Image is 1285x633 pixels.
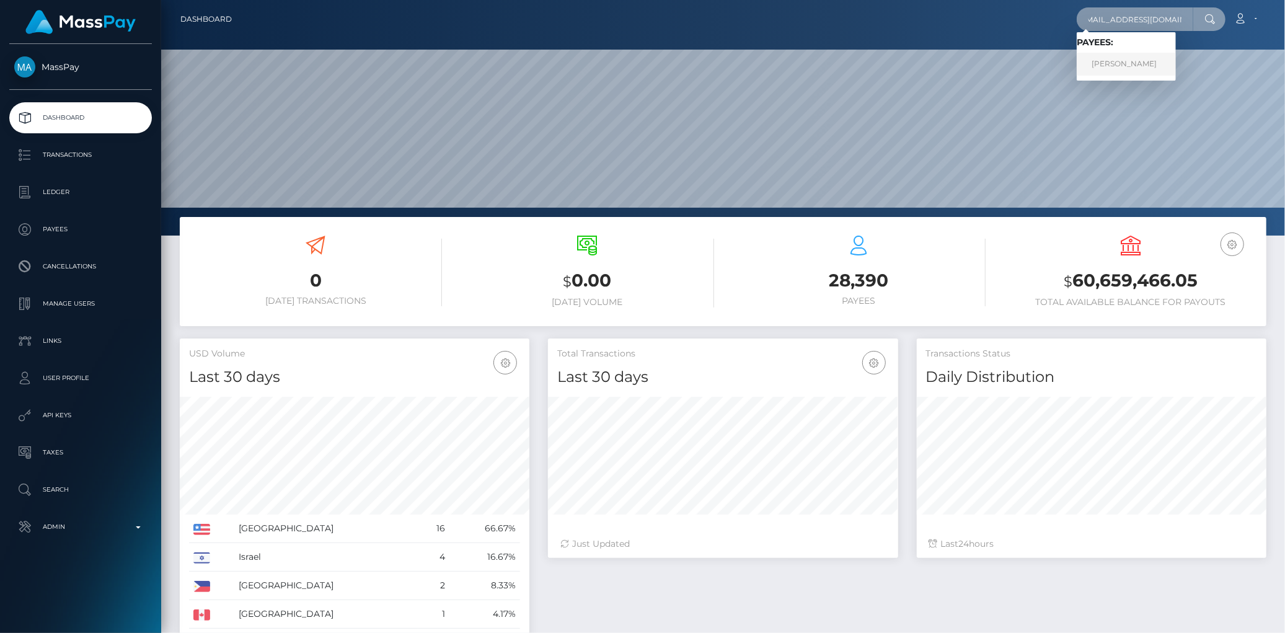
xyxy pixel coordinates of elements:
[1004,297,1257,308] h6: Total Available Balance for Payouts
[418,572,449,600] td: 2
[557,366,888,388] h4: Last 30 days
[14,369,147,387] p: User Profile
[9,400,152,431] a: API Keys
[461,268,713,294] h3: 0.00
[929,538,1254,551] div: Last hours
[9,325,152,356] a: Links
[193,552,210,564] img: IL.png
[14,183,147,201] p: Ledger
[9,474,152,505] a: Search
[733,296,986,306] h6: Payees
[461,297,713,308] h6: [DATE] Volume
[1077,53,1176,76] a: [PERSON_NAME]
[733,268,986,293] h3: 28,390
[234,600,418,629] td: [GEOGRAPHIC_DATA]
[14,406,147,425] p: API Keys
[959,538,969,549] span: 24
[9,288,152,319] a: Manage Users
[449,543,520,572] td: 16.67%
[449,572,520,600] td: 8.33%
[14,56,35,77] img: MassPay
[449,600,520,629] td: 4.17%
[9,102,152,133] a: Dashboard
[1004,268,1257,294] h3: 60,659,466.05
[14,443,147,462] p: Taxes
[418,543,449,572] td: 4
[563,273,572,290] small: $
[25,10,136,34] img: MassPay Logo
[14,518,147,536] p: Admin
[193,581,210,592] img: PH.png
[189,268,442,293] h3: 0
[14,257,147,276] p: Cancellations
[926,348,1257,360] h5: Transactions Status
[557,348,888,360] h5: Total Transactions
[9,511,152,542] a: Admin
[1077,7,1193,31] input: Search...
[14,332,147,350] p: Links
[14,108,147,127] p: Dashboard
[9,61,152,73] span: MassPay
[9,214,152,245] a: Payees
[193,609,210,621] img: CA.png
[9,437,152,468] a: Taxes
[180,6,232,32] a: Dashboard
[9,139,152,170] a: Transactions
[234,543,418,572] td: Israel
[449,515,520,543] td: 66.67%
[14,146,147,164] p: Transactions
[9,177,152,208] a: Ledger
[234,572,418,600] td: [GEOGRAPHIC_DATA]
[560,538,885,551] div: Just Updated
[189,348,520,360] h5: USD Volume
[14,294,147,313] p: Manage Users
[9,251,152,282] a: Cancellations
[9,363,152,394] a: User Profile
[189,366,520,388] h4: Last 30 days
[234,515,418,543] td: [GEOGRAPHIC_DATA]
[14,220,147,239] p: Payees
[926,366,1257,388] h4: Daily Distribution
[418,600,449,629] td: 1
[1064,273,1072,290] small: $
[193,524,210,535] img: US.png
[1077,37,1176,48] h6: Payees:
[189,296,442,306] h6: [DATE] Transactions
[14,480,147,499] p: Search
[418,515,449,543] td: 16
